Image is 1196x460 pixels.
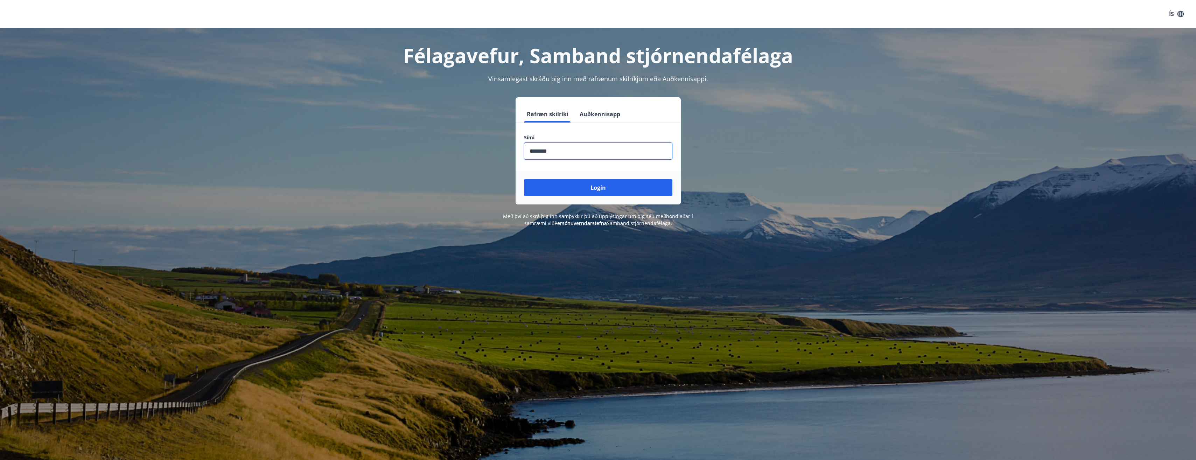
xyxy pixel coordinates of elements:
[524,106,571,123] button: Rafræn skilríki
[355,42,842,69] h1: Félagavefur, Samband stjórnendafélaga
[503,213,693,226] span: Með því að skrá þig inn samþykkir þú að upplýsingar um þig séu meðhöndlaðar í samræmi við Samband...
[577,106,623,123] button: Auðkennisapp
[524,134,672,141] label: Sími
[524,179,672,196] button: Login
[554,220,607,226] a: Persónuverndarstefna
[1165,8,1188,20] button: ÍS
[488,75,708,83] span: Vinsamlegast skráðu þig inn með rafrænum skilríkjum eða Auðkennisappi.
